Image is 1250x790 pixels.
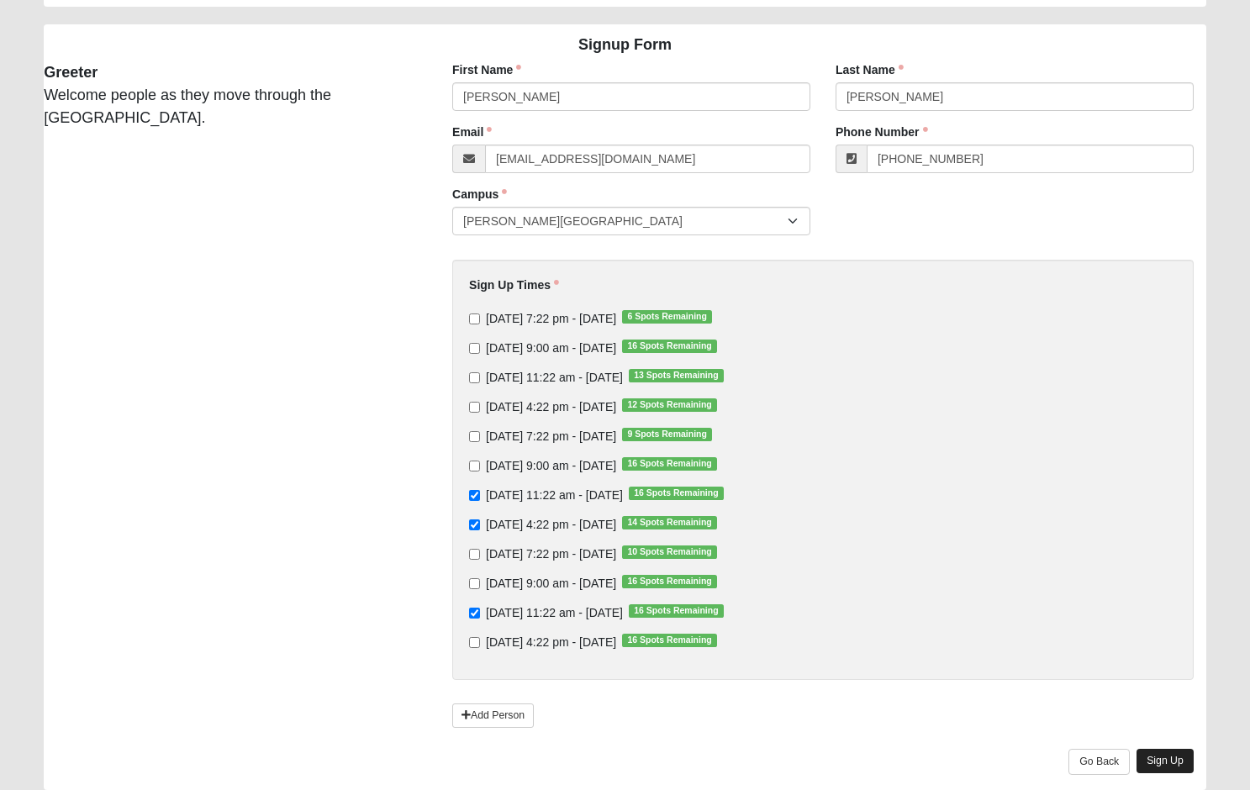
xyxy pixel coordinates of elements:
[486,429,616,443] span: [DATE] 7:22 pm - [DATE]
[452,61,521,78] label: First Name
[629,369,724,382] span: 13 Spots Remaining
[452,703,534,728] a: Add Person
[622,340,717,353] span: 16 Spots Remaining
[469,637,480,648] input: [DATE] 4:22 pm - [DATE]16 Spots Remaining
[486,518,616,531] span: [DATE] 4:22 pm - [DATE]
[469,372,480,383] input: [DATE] 11:22 am - [DATE]13 Spots Remaining
[469,519,480,530] input: [DATE] 4:22 pm - [DATE]14 Spots Remaining
[629,604,724,618] span: 16 Spots Remaining
[622,545,717,559] span: 10 Spots Remaining
[836,61,904,78] label: Last Name
[486,547,616,561] span: [DATE] 7:22 pm - [DATE]
[486,371,623,384] span: [DATE] 11:22 am - [DATE]
[469,461,480,471] input: [DATE] 9:00 am - [DATE]16 Spots Remaining
[44,64,98,81] strong: Greeter
[622,398,717,412] span: 12 Spots Remaining
[836,124,928,140] label: Phone Number
[486,635,616,649] span: [DATE] 4:22 pm - [DATE]
[486,577,616,590] span: [DATE] 9:00 am - [DATE]
[44,36,1206,55] h4: Signup Form
[486,488,623,502] span: [DATE] 11:22 am - [DATE]
[452,186,507,203] label: Campus
[622,516,717,529] span: 14 Spots Remaining
[622,310,712,324] span: 6 Spots Remaining
[622,428,712,441] span: 9 Spots Remaining
[469,313,480,324] input: [DATE] 7:22 pm - [DATE]6 Spots Remaining
[469,490,480,501] input: [DATE] 11:22 am - [DATE]16 Spots Remaining
[469,402,480,413] input: [DATE] 4:22 pm - [DATE]12 Spots Remaining
[486,341,616,355] span: [DATE] 9:00 am - [DATE]
[486,400,616,413] span: [DATE] 4:22 pm - [DATE]
[469,549,480,560] input: [DATE] 7:22 pm - [DATE]10 Spots Remaining
[469,608,480,619] input: [DATE] 11:22 am - [DATE]16 Spots Remaining
[469,343,480,354] input: [DATE] 9:00 am - [DATE]16 Spots Remaining
[486,459,616,472] span: [DATE] 9:00 am - [DATE]
[1137,749,1194,773] a: Sign Up
[1068,749,1130,775] a: Go Back
[622,575,717,588] span: 16 Spots Remaining
[486,606,623,619] span: [DATE] 11:22 am - [DATE]
[629,487,724,500] span: 16 Spots Remaining
[622,634,717,647] span: 16 Spots Remaining
[486,312,616,325] span: [DATE] 7:22 pm - [DATE]
[469,578,480,589] input: [DATE] 9:00 am - [DATE]16 Spots Remaining
[622,457,717,471] span: 16 Spots Remaining
[469,276,559,293] label: Sign Up Times
[452,124,492,140] label: Email
[31,61,427,129] div: Welcome people as they move through the [GEOGRAPHIC_DATA].
[469,431,480,442] input: [DATE] 7:22 pm - [DATE]9 Spots Remaining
